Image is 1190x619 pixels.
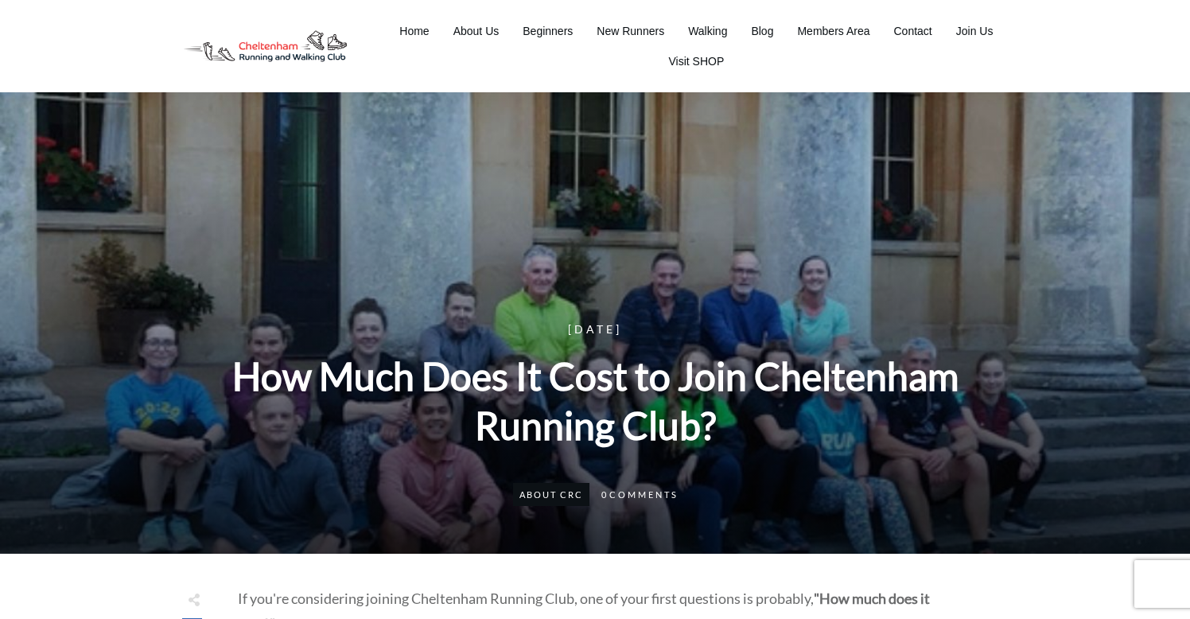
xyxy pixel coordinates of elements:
[519,489,583,500] a: About CRC
[797,20,869,42] a: Members Area
[399,20,429,42] a: Home
[751,20,773,42] a: Blog
[170,19,361,74] img: Decathlon
[601,489,606,500] span: 0
[597,20,664,42] a: New Runners
[609,489,679,500] span: comments
[894,20,932,42] a: Contact
[453,20,500,42] a: About Us
[523,20,573,42] a: Beginners
[668,50,724,72] a: Visit SHOP
[568,322,622,336] span: [DATE]
[956,20,994,42] a: Join Us
[232,353,959,448] span: How Much Does It Cost to Join Cheltenham Running Club?
[688,20,727,42] a: Walking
